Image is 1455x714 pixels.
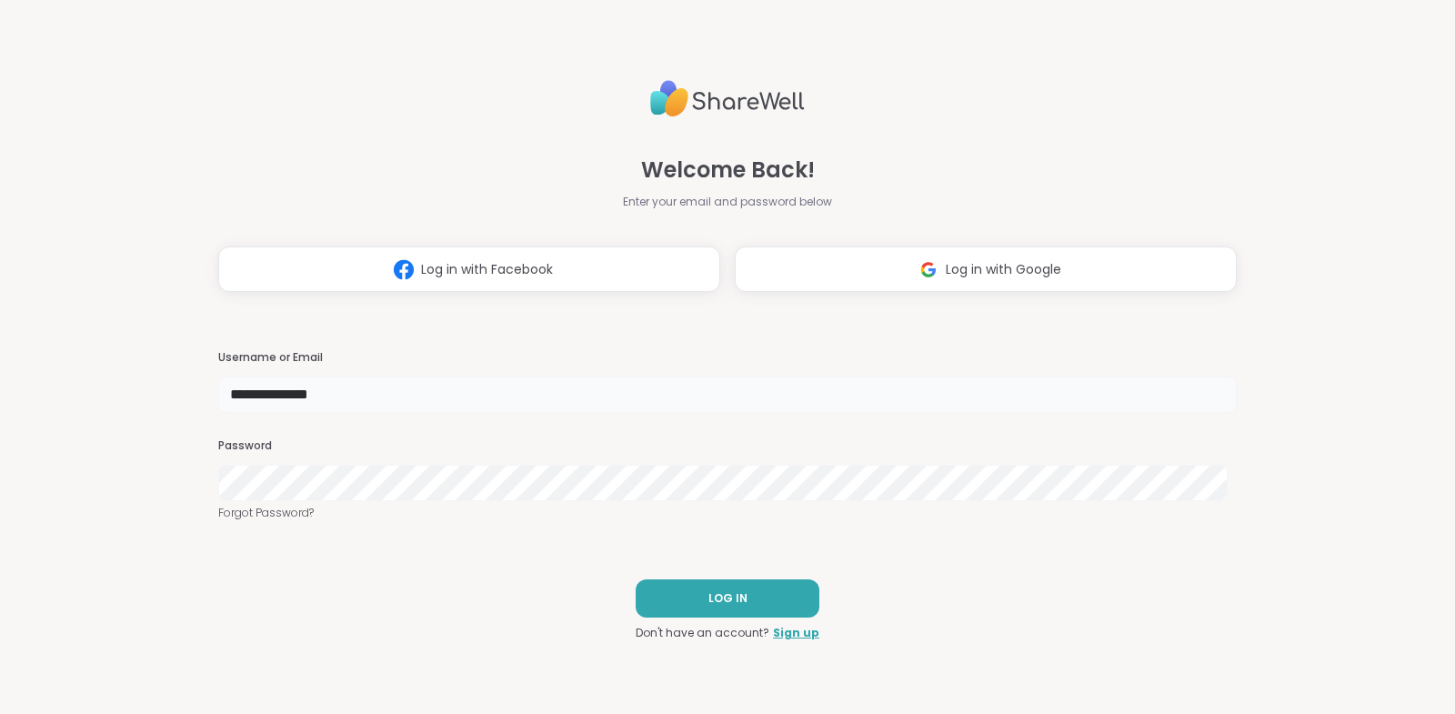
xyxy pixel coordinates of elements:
[218,350,1237,366] h3: Username or Email
[773,625,819,641] a: Sign up
[946,260,1061,279] span: Log in with Google
[636,625,769,641] span: Don't have an account?
[386,253,421,287] img: ShareWell Logomark
[421,260,553,279] span: Log in with Facebook
[735,246,1237,292] button: Log in with Google
[218,246,720,292] button: Log in with Facebook
[218,438,1237,454] h3: Password
[218,505,1237,521] a: Forgot Password?
[911,253,946,287] img: ShareWell Logomark
[636,579,819,618] button: LOG IN
[623,194,832,210] span: Enter your email and password below
[641,154,815,186] span: Welcome Back!
[708,590,748,607] span: LOG IN
[650,73,805,125] img: ShareWell Logo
